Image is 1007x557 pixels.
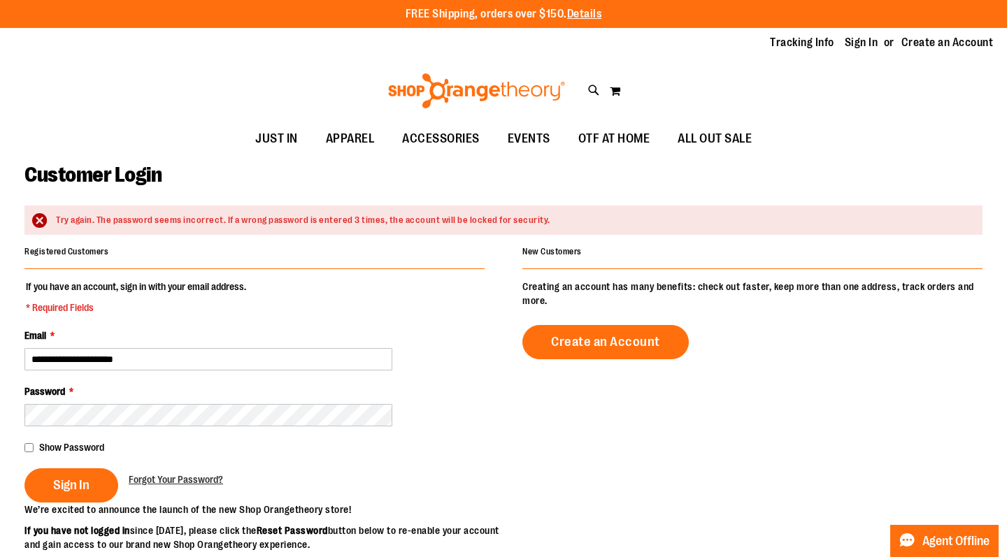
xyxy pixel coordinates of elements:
[551,334,660,349] span: Create an Account
[56,214,969,227] div: Try again. The password seems incorrect. If a wrong password is entered 3 times, the account will...
[24,330,46,341] span: Email
[24,523,503,551] p: since [DATE], please click the button below to re-enable your account and gain access to our bran...
[406,6,602,22] p: FREE Shipping, orders over $150.
[901,35,994,50] a: Create an Account
[24,502,503,516] p: We’re excited to announce the launch of the new Shop Orangetheory store!
[24,280,248,314] legend: If you have an account, sign in with your email address.
[386,73,567,108] img: Shop Orangetheory
[26,301,246,314] span: * Required Fields
[522,247,582,256] strong: New Customers
[508,123,550,154] span: EVENTS
[24,468,118,502] button: Sign In
[24,525,130,536] strong: If you have not logged in
[522,325,689,359] a: Create an Account
[845,35,878,50] a: Sign In
[770,35,834,50] a: Tracking Info
[255,123,298,154] span: JUST IN
[53,477,90,493] span: Sign In
[129,474,223,485] span: Forgot Your Password?
[326,123,375,154] span: APPAREL
[24,163,162,187] span: Customer Login
[922,535,990,548] span: Agent Offline
[890,525,999,557] button: Agent Offline
[24,247,108,256] strong: Registered Customers
[129,472,223,486] a: Forgot Your Password?
[257,525,328,536] strong: Reset Password
[567,8,602,20] a: Details
[578,123,650,154] span: OTF AT HOME
[678,123,752,154] span: ALL OUT SALE
[24,386,65,397] span: Password
[522,280,983,308] p: Creating an account has many benefits: check out faster, keep more than one address, track orders...
[39,442,104,453] span: Show Password
[402,123,480,154] span: ACCESSORIES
